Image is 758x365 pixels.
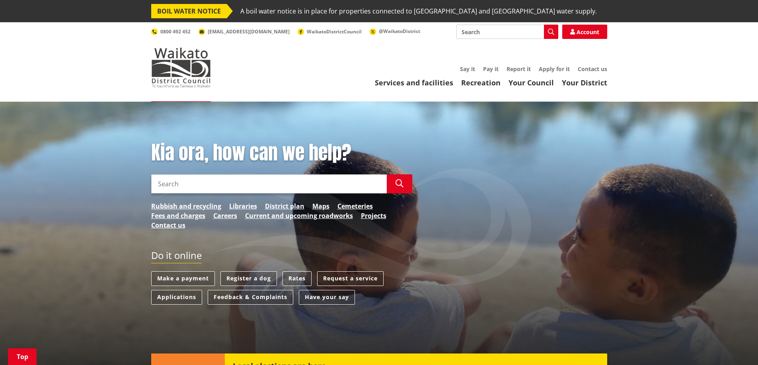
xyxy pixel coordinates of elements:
a: Current and upcoming roadworks [245,211,353,220]
a: Pay it [483,65,499,73]
span: 0800 492 452 [160,28,191,35]
img: Waikato District Council - Te Kaunihera aa Takiwaa o Waikato [151,48,211,87]
a: District plan [265,201,304,211]
a: WaikatoDistrictCouncil [298,28,362,35]
a: Say it [460,65,475,73]
input: Search input [456,25,558,39]
h2: Do it online [151,250,202,264]
span: @WaikatoDistrict [379,28,420,35]
span: A boil water notice is in place for properties connected to [GEOGRAPHIC_DATA] and [GEOGRAPHIC_DAT... [240,4,597,18]
a: Contact us [151,220,185,230]
a: Libraries [229,201,257,211]
a: Top [8,348,37,365]
a: Register a dog [220,271,277,286]
a: Make a payment [151,271,215,286]
a: 0800 492 452 [151,28,191,35]
a: Report it [507,65,531,73]
a: Rubbish and recycling [151,201,221,211]
a: Applications [151,290,202,305]
input: Search input [151,174,387,193]
a: Have your say [299,290,355,305]
a: Your Council [509,78,554,87]
a: [EMAIL_ADDRESS][DOMAIN_NAME] [199,28,290,35]
a: Feedback & Complaints [208,290,293,305]
a: Recreation [461,78,501,87]
a: Maps [312,201,329,211]
a: Services and facilities [375,78,453,87]
a: Request a service [317,271,384,286]
a: Cemeteries [337,201,373,211]
a: Fees and charges [151,211,205,220]
a: Projects [361,211,386,220]
a: Careers [213,211,237,220]
a: Rates [283,271,312,286]
span: [EMAIL_ADDRESS][DOMAIN_NAME] [208,28,290,35]
a: Contact us [578,65,607,73]
span: WaikatoDistrictCouncil [307,28,362,35]
span: BOIL WATER NOTICE [151,4,227,18]
a: Your District [562,78,607,87]
a: @WaikatoDistrict [370,28,420,35]
h1: Kia ora, how can we help? [151,141,412,164]
a: Apply for it [539,65,570,73]
a: Account [562,25,607,39]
